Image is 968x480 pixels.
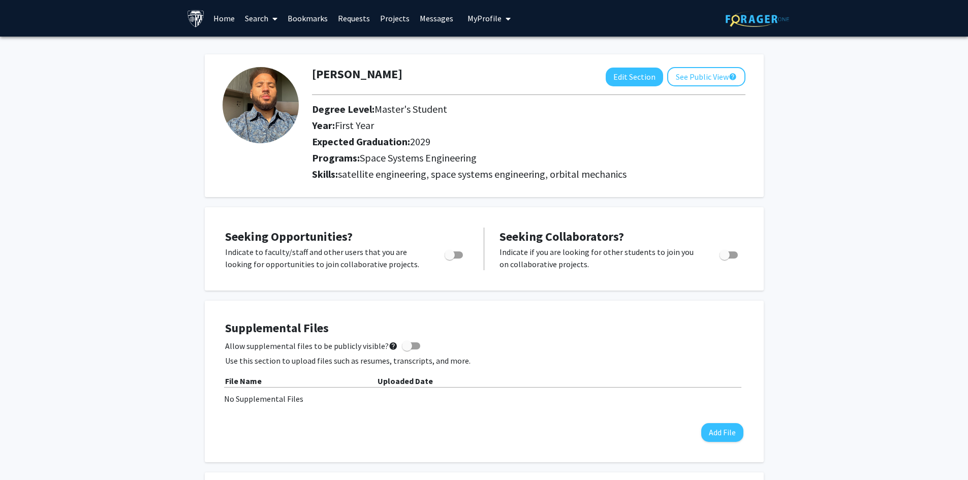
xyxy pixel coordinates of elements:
img: Johns Hopkins University Logo [187,10,205,27]
h2: Programs: [312,152,745,164]
b: Uploaded Date [378,376,433,386]
p: Use this section to upload files such as resumes, transcripts, and more. [225,355,743,367]
a: Bookmarks [283,1,333,36]
span: Allow supplemental files to be publicly visible? [225,340,398,352]
img: ForagerOne Logo [726,11,789,27]
div: No Supplemental Files [224,393,744,405]
a: Requests [333,1,375,36]
button: Edit Section [606,68,663,86]
b: File Name [225,376,262,386]
span: satellite engineering, space systems engineering, orbital mechanics [338,168,627,180]
span: 2029 [410,135,430,148]
span: My Profile [467,13,502,23]
h2: Year: [312,119,658,132]
h2: Expected Graduation: [312,136,658,148]
h1: [PERSON_NAME] [312,67,402,82]
p: Indicate to faculty/staff and other users that you are looking for opportunities to join collabor... [225,246,425,270]
span: Space Systems Engineering [360,151,477,164]
h4: Supplemental Files [225,321,743,336]
div: Toggle [441,246,469,261]
span: Seeking Opportunities? [225,229,353,244]
span: Master's Student [374,103,447,115]
span: Seeking Collaborators? [499,229,624,244]
p: Indicate if you are looking for other students to join you on collaborative projects. [499,246,700,270]
button: See Public View [667,67,745,86]
span: First Year [335,119,374,132]
a: Messages [415,1,458,36]
h2: Skills: [312,168,745,180]
a: Search [240,1,283,36]
div: Toggle [715,246,743,261]
a: Home [208,1,240,36]
mat-icon: help [729,71,737,83]
a: Projects [375,1,415,36]
mat-icon: help [389,340,398,352]
button: Add File [701,423,743,442]
iframe: Chat [8,434,43,472]
h2: Degree Level: [312,103,658,115]
img: Profile Picture [223,67,299,143]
